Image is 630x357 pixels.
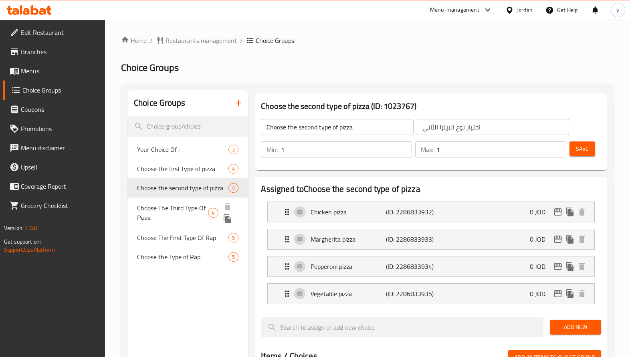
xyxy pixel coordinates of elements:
[517,6,533,14] div: Jordan
[261,100,601,113] h3: Choose the second type of pizza (ID: 1023767)
[137,252,228,262] span: Choose the Type of Rap
[386,234,436,244] p: (ID: 2286833933)
[25,223,37,233] span: 1.0.0
[3,119,105,138] a: Promotions
[208,208,218,218] div: Choices
[261,317,543,337] input: search
[267,145,278,154] p: Min:
[564,233,576,245] button: duplicate
[127,116,248,137] input: search
[21,162,99,172] span: Upsell
[386,207,436,217] p: (ID: 2286833932)
[127,247,248,266] div: Choose the Type of Rap5
[3,177,105,196] a: Coverage Report
[261,183,601,195] h2: Assigned to Choose the second type of pizza
[3,42,105,61] a: Branches
[530,262,552,271] p: 0 JOD
[569,141,595,156] button: Save
[530,289,552,299] p: 0 JOD
[240,36,243,45] li: /
[228,183,238,193] div: Choices
[21,143,99,153] span: Menu disclaimer
[166,36,237,45] span: Restaurants management
[530,207,552,217] p: 0 JOD
[564,288,576,300] button: duplicate
[229,253,238,261] span: 5
[127,198,248,228] div: Choose The Third Type Of Pizza4deleteduplicate
[229,234,238,242] span: 5
[550,320,601,335] button: Add New
[3,100,105,119] a: Coupons
[261,253,601,280] li: Expand
[3,157,105,177] a: Upsell
[3,138,105,157] a: Menu disclaimer
[552,206,564,218] button: edit
[228,233,238,242] div: Choices
[552,233,564,245] button: edit
[127,228,248,247] div: Choose The First Type Of Rap5
[311,289,386,299] p: Vegetable pizza
[208,209,218,217] span: 4
[268,202,594,222] div: Expand
[556,322,595,332] span: Add New
[156,36,237,45] a: Restaurants management
[3,196,105,215] a: Grocery Checklist
[121,58,179,77] span: Choice Groups
[4,236,41,247] span: Get support on:
[4,244,55,255] a: Support.OpsPlatform
[21,66,99,76] span: Menus
[261,198,601,226] li: Expand
[268,229,594,249] div: Expand
[21,201,99,210] span: Grocery Checklist
[150,36,153,45] li: /
[576,144,589,154] span: Save
[576,206,588,218] button: delete
[127,178,248,198] div: Choose the second type of pizza4
[3,23,105,42] a: Edit Restaurant
[127,140,248,159] div: Your Choice Of :2
[552,260,564,272] button: edit
[3,81,105,100] a: Choice Groups
[576,288,588,300] button: delete
[22,85,99,95] span: Choice Groups
[256,36,294,45] span: Choice Groups
[21,182,99,191] span: Coverage Report
[564,206,576,218] button: duplicate
[564,260,576,272] button: duplicate
[121,36,614,45] nav: breadcrumb
[137,233,228,242] span: Choose The First Type Of Rap
[386,262,436,271] p: (ID: 2286833934)
[576,233,588,245] button: delete
[121,36,147,45] a: Home
[4,223,24,233] span: Version:
[229,184,238,192] span: 4
[137,164,228,173] span: Choose the first type of pizza
[228,145,238,154] div: Choices
[21,47,99,56] span: Branches
[311,234,386,244] p: Margherita pizza
[222,213,234,225] button: duplicate
[311,207,386,217] p: Chicken pizza
[3,61,105,81] a: Menus
[137,203,208,222] span: Choose The Third Type Of Pizza
[222,201,234,213] button: delete
[616,6,619,14] span: y
[21,105,99,114] span: Coupons
[228,164,238,173] div: Choices
[311,262,386,271] p: Pepperoni pizza
[127,159,248,178] div: Choose the first type of pizza4
[21,124,99,133] span: Promotions
[386,289,436,299] p: (ID: 2286833935)
[421,145,433,154] p: Max:
[268,256,594,276] div: Expand
[228,252,238,262] div: Choices
[21,28,99,37] span: Edit Restaurant
[576,260,588,272] button: delete
[261,280,601,307] li: Expand
[137,145,228,154] span: Your Choice Of :
[261,226,601,253] li: Expand
[268,284,594,304] div: Expand
[530,234,552,244] p: 0 JOD
[552,288,564,300] button: edit
[134,97,185,109] h2: Choice Groups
